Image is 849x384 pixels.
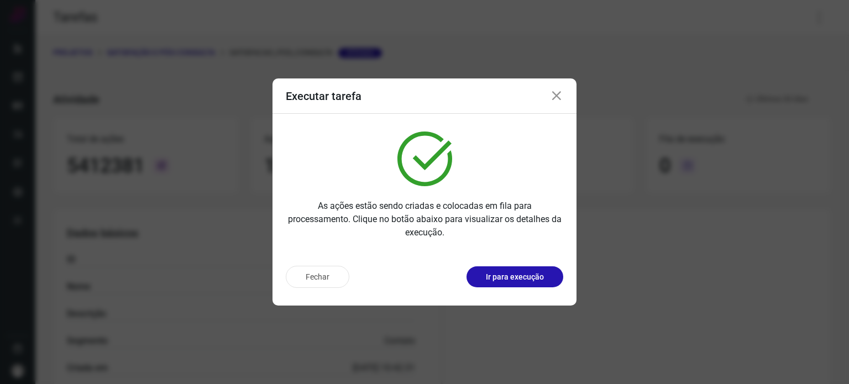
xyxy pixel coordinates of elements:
button: Ir para execução [467,266,563,287]
h3: Executar tarefa [286,90,361,103]
p: As ações estão sendo criadas e colocadas em fila para processamento. Clique no botão abaixo para ... [286,199,563,239]
button: Fechar [286,266,349,288]
img: verified.svg [397,131,452,186]
p: Ir para execução [486,271,544,283]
